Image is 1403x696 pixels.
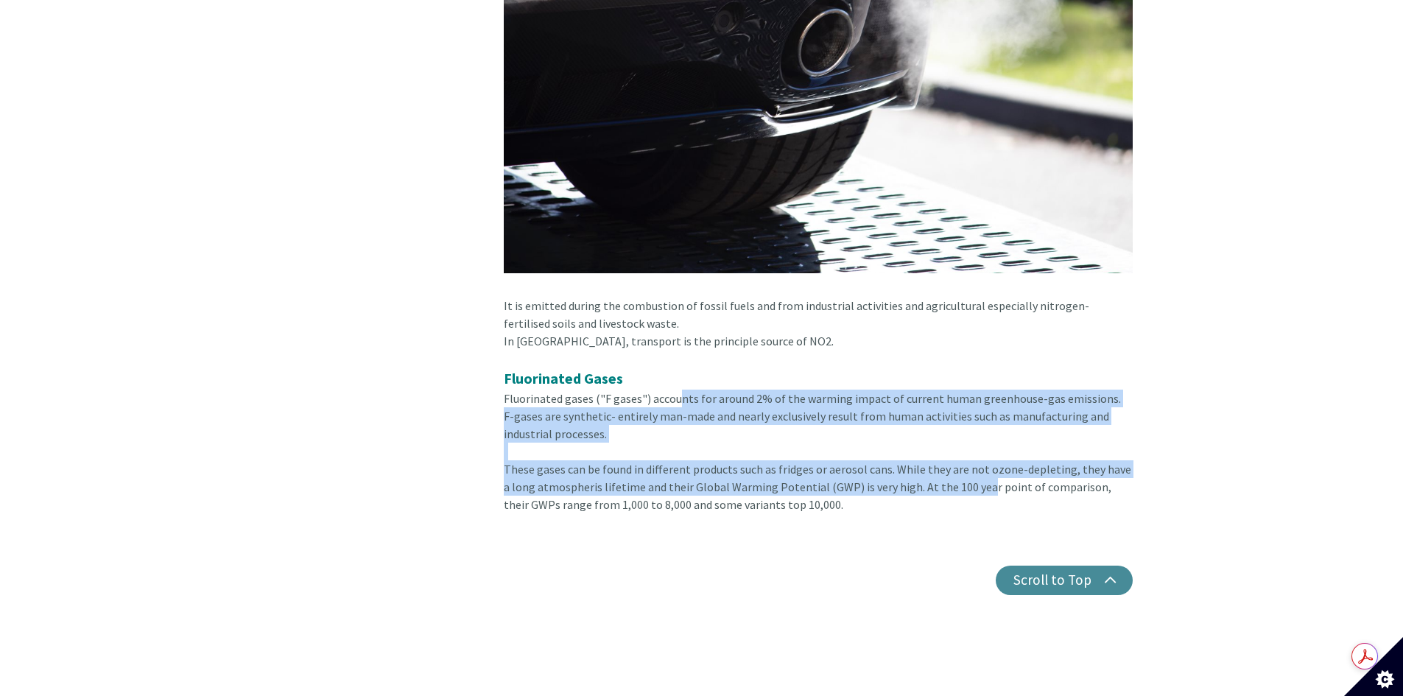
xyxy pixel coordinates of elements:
[996,566,1133,595] button: Scroll to Top
[504,369,623,387] span: Fluorinated Gases
[504,460,1133,513] div: These gases can be found in different products such as fridges or aerosol cans. While they are no...
[1344,637,1403,696] button: Set cookie preferences
[504,368,1133,460] div: Fluorinated gases ("F gases") accounts for around 2% of the warming impact of current human green...
[504,332,1133,368] div: In [GEOGRAPHIC_DATA], transport is the principle source of NO2.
